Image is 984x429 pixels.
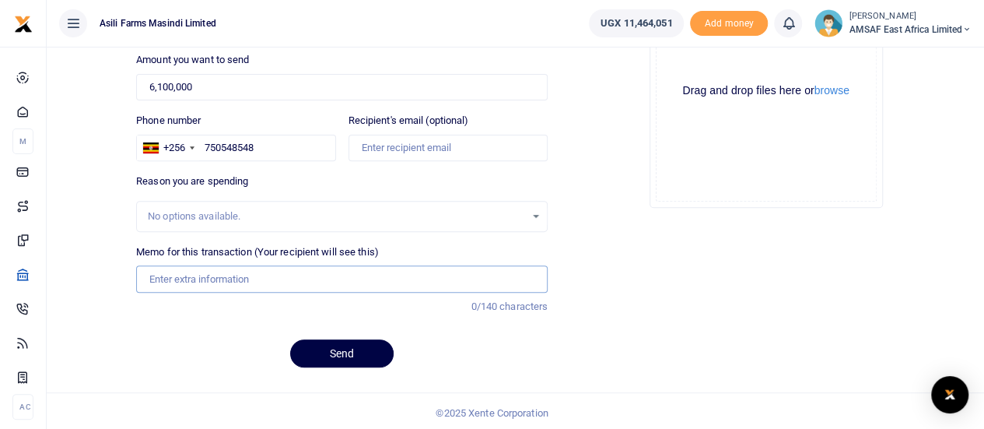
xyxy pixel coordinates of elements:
input: UGX [136,74,548,100]
input: Enter phone number [136,135,335,161]
span: Asili Farms Masindi Limited [93,16,222,30]
li: Toup your wallet [690,11,768,37]
a: profile-user [PERSON_NAME] AMSAF East Africa Limited [814,9,972,37]
a: UGX 11,464,051 [589,9,684,37]
span: 0/140 [471,301,497,312]
button: browse [814,85,849,96]
input: Enter recipient email [348,135,548,161]
div: Open Intercom Messenger [931,376,968,413]
small: [PERSON_NAME] [849,10,972,23]
label: Reason you are spending [136,174,248,189]
label: Amount you want to send [136,52,249,68]
li: M [12,128,33,154]
span: characters [499,301,548,312]
a: Add money [690,16,768,28]
li: Ac [12,394,33,420]
div: Drag and drop files here or [657,83,876,98]
li: Wallet ballance [583,9,690,37]
label: Memo for this transaction (Your recipient will see this) [136,244,379,260]
img: logo-small [14,15,33,33]
label: Phone number [136,113,201,128]
div: Uganda: +256 [137,135,199,160]
div: No options available. [148,209,525,224]
div: +256 [163,140,185,156]
button: Send [290,339,394,367]
span: Add money [690,11,768,37]
img: profile-user [814,9,842,37]
a: logo-small logo-large logo-large [14,17,33,29]
label: Recipient's email (optional) [348,113,469,128]
span: UGX 11,464,051 [601,16,672,31]
input: Enter extra information [136,265,548,292]
span: AMSAF East Africa Limited [849,23,972,37]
